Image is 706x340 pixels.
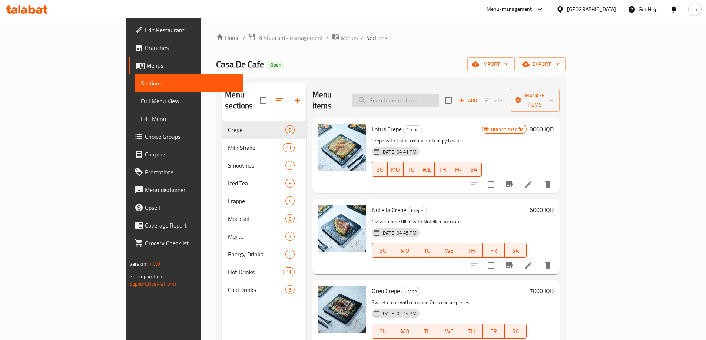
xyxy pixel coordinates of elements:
[375,326,391,337] span: SU
[438,164,447,175] span: TH
[397,326,414,337] span: MO
[539,175,557,193] button: delete
[129,39,243,57] a: Branches
[438,243,461,258] button: WE
[146,61,238,70] span: Menus
[141,114,238,123] span: Edit Menu
[463,245,480,256] span: TH
[285,196,295,205] div: items
[485,245,502,256] span: FR
[567,5,616,13] div: [GEOGRAPHIC_DATA]
[518,57,566,71] button: export
[524,180,533,189] a: Edit menu item
[372,136,482,145] p: Crepe with Lotus cream and crispy biscuits
[286,198,294,205] span: 4
[372,324,394,339] button: SU
[375,245,391,256] span: SU
[530,205,554,215] h6: 6000 IQD
[372,243,394,258] button: SU
[539,256,557,274] button: delete
[222,174,306,192] div: Iced Tea3
[508,326,524,337] span: SA
[145,26,238,34] span: Edit Restaurant
[394,324,417,339] button: MO
[267,61,284,70] div: Open
[693,5,697,13] span: m
[372,298,527,307] p: Sweet crepe with crushed Oreo cookie pieces
[508,245,524,256] span: SA
[228,143,282,152] div: Milk Shake
[129,163,243,181] a: Promotions
[228,196,285,205] span: Frappe
[228,232,285,241] div: Mojito
[388,162,403,177] button: MO
[530,124,554,134] h6: 8000 IQD
[516,91,554,110] span: Manage items
[435,162,450,177] button: TH
[129,272,163,281] span: Get support on:
[286,162,294,169] span: 5
[289,91,306,109] button: Add section
[341,33,358,42] span: Menus
[524,60,560,69] span: export
[257,33,323,42] span: Restaurants management
[129,128,243,145] a: Choice Groups
[283,267,295,276] div: items
[135,74,243,92] a: Sections
[458,96,478,105] span: Add
[228,125,285,134] span: Crepe
[222,192,306,210] div: Frappe4
[222,118,306,302] nav: Menu sections
[419,326,435,337] span: TU
[222,121,306,139] div: Crepe9
[416,324,438,339] button: TU
[505,243,527,258] button: SA
[500,175,518,193] button: Branch-specific-item
[441,92,456,108] span: Select section
[285,179,295,188] div: items
[419,162,435,177] button: WE
[228,267,282,276] span: Hot Drinks
[228,161,285,170] div: Smoothies
[456,95,480,106] span: Add item
[286,127,294,134] span: 9
[460,324,483,339] button: TH
[222,210,306,228] div: Mocktail2
[149,259,160,269] span: 1.0.0
[286,180,294,187] span: 3
[416,243,438,258] button: TU
[483,176,499,192] span: Select to update
[286,251,294,258] span: 0
[488,126,526,133] span: Branch specific
[285,285,295,294] div: items
[286,233,294,240] span: 2
[145,203,238,212] span: Upsell
[372,204,406,215] span: Nutella Crepe
[394,243,417,258] button: MO
[318,286,366,333] img: Oreo Crepe
[129,259,148,269] span: Version:
[216,33,566,43] nav: breadcrumb
[283,144,294,151] span: 11
[408,206,426,215] span: Crepe
[145,239,238,248] span: Grocery Checklist
[524,261,533,270] a: Edit menu item
[419,245,435,256] span: TU
[267,62,284,68] span: Open
[483,243,505,258] button: FR
[129,199,243,216] a: Upsell
[456,95,480,106] button: Add
[285,125,295,134] div: items
[228,179,285,188] span: Iced Tea
[228,285,285,294] div: Cold Drinks
[500,256,518,274] button: Branch-specific-item
[326,33,329,42] li: /
[510,89,560,112] button: Manage items
[145,185,238,194] span: Menu disclaimer
[480,95,510,106] span: Select section first
[271,91,289,109] span: Sort sections
[408,206,427,215] div: Crepe
[483,324,505,339] button: FR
